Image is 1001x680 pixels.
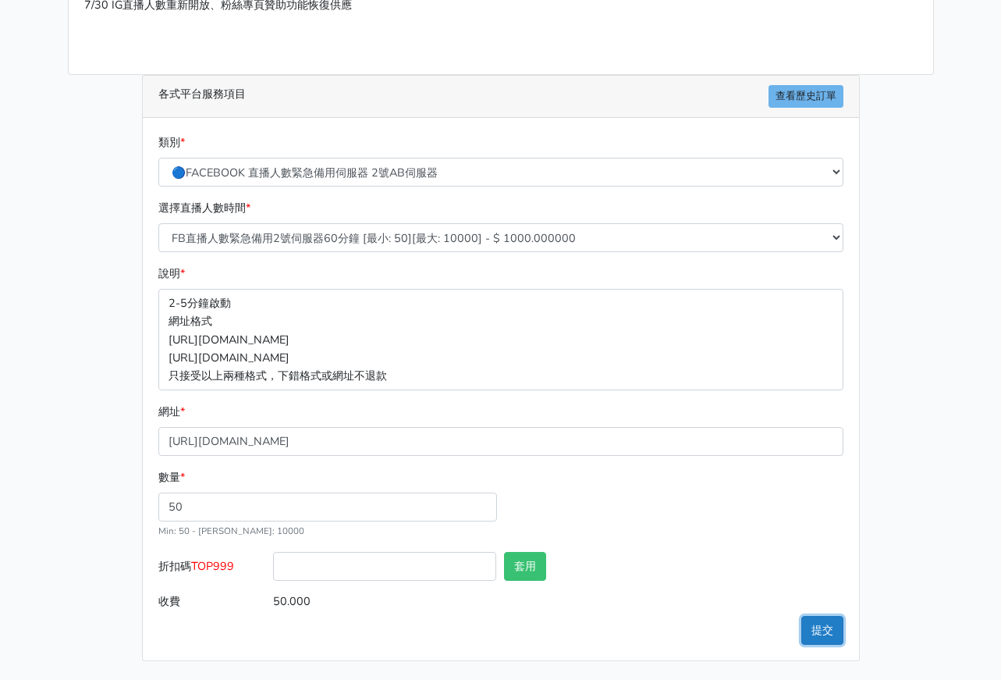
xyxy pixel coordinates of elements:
[154,587,270,616] label: 收費
[158,199,250,217] label: 選擇直播人數時間
[154,552,270,587] label: 折扣碼
[158,427,843,456] input: 這邊填入網址
[158,525,304,537] small: Min: 50 - [PERSON_NAME]: 10000
[801,616,843,645] button: 提交
[158,134,185,151] label: 類別
[504,552,546,581] button: 套用
[191,558,234,574] span: TOP999
[158,289,843,390] p: 2-5分鐘啟動 網址格式 [URL][DOMAIN_NAME] [URL][DOMAIN_NAME] 只接受以上兩種格式，下錯格式或網址不退款
[143,76,859,118] div: 各式平台服務項目
[768,85,843,108] a: 查看歷史訂單
[158,468,185,486] label: 數量
[158,265,185,283] label: 說明
[158,403,185,421] label: 網址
